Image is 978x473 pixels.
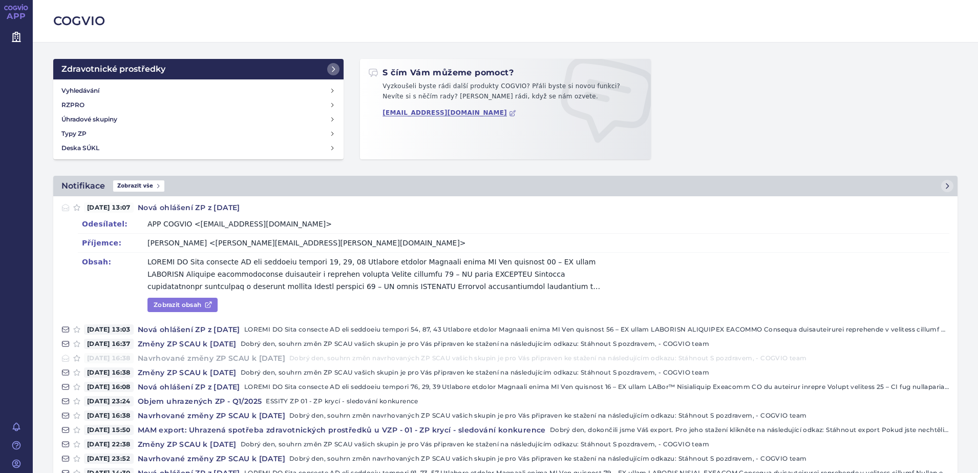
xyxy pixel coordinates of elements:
a: Typy ZP [57,127,339,141]
a: Zobrazit obsah [147,298,218,312]
span: [DATE] 16:38 [84,353,134,363]
h4: RZPRO [61,100,84,110]
span: [DATE] 23:24 [84,396,134,406]
dt: Příjemce: [82,237,147,249]
span: [DATE] 23:52 [84,454,134,464]
span: [DATE] 13:07 [84,202,134,213]
h4: Nová ohlášení ZP z [DATE] [134,202,244,213]
h2: Notifikace [61,180,105,192]
h4: Nová ohlášení ZP z [DATE] [134,382,244,392]
h4: Vyhledávání [61,86,99,96]
h4: Navrhované změny ZP SCAU k [DATE] [134,353,289,363]
h4: MAM export: Uhrazená spotřeba zdravotnických prostředků u VZP - 01 - ZP krycí - sledování konkurence [134,425,550,435]
h4: Objem uhrazených ZP - Q1/2025 [134,396,266,406]
span: Zobrazit vše [113,180,164,192]
h4: Deska SÚKL [61,143,99,153]
div: [PERSON_NAME] <[PERSON_NAME][EMAIL_ADDRESS][PERSON_NAME][DOMAIN_NAME]> [147,237,466,249]
h4: Změny ZP SCAU k [DATE] [134,367,241,378]
dt: Obsah: [82,256,147,268]
a: Úhradové skupiny [57,112,339,127]
span: [DATE] 13:03 [84,324,134,335]
span: [DATE] 16:38 [84,410,134,421]
span: [DATE] 15:50 [84,425,134,435]
p: Dobrý den, dokončili jsme Váš export. Pro jeho stažení klikněte na následující odkaz: Stáhnout ex... [550,425,949,435]
h4: Navrhované změny ZP SCAU k [DATE] [134,454,289,464]
p: LOREMI DO Sita consecte AD eli seddoeiu tempori 19, 29, 08 Utlabore etdolor Magnaali enima MI Ven... [147,256,606,293]
p: ESSITY ZP 01 - ZP krycí - sledování konkurence [266,396,949,406]
a: Zdravotnické prostředky [53,59,344,79]
h4: Změny ZP SCAU k [DATE] [134,339,241,349]
div: APP COGVIO <[EMAIL_ADDRESS][DOMAIN_NAME]> [147,218,332,230]
span: [DATE] 16:37 [84,339,134,349]
p: Vyzkoušeli byste rádi další produkty COGVIO? Přáli byste si novou funkci? Nevíte si s něčím rady?... [368,81,642,106]
p: Dobrý den, souhrn změn navrhovaných ZP SCAU vašich skupin je pro Vás připraven ke stažení na násl... [289,410,949,421]
p: Dobrý den, souhrn změn navrhovaných ZP SCAU vašich skupin je pro Vás připraven ke stažení na násl... [289,454,949,464]
dt: Odesílatel: [82,218,147,230]
h4: Nová ohlášení ZP z [DATE] [134,324,244,335]
h2: Zdravotnické prostředky [61,63,165,75]
span: [DATE] 16:08 [84,382,134,392]
p: Dobrý den, souhrn změn ZP SCAU vašich skupin je pro Vás připraven ke stažení na následujícím odka... [241,367,949,378]
h4: Navrhované změny ZP SCAU k [DATE] [134,410,289,421]
p: LOREMI DO Sita consecte AD eli seddoeiu tempori 76, 29, 39 Utlabore etdolor Magnaali enima MI Ven... [244,382,949,392]
a: Vyhledávání [57,84,339,98]
h2: COGVIO [53,12,958,30]
h4: Úhradové skupiny [61,114,117,125]
p: Dobrý den, souhrn změn ZP SCAU vašich skupin je pro Vás připraven ke stažení na následujícím odka... [241,439,949,449]
a: [EMAIL_ADDRESS][DOMAIN_NAME] [382,109,516,117]
span: [DATE] 16:38 [84,367,134,378]
p: Dobrý den, souhrn změn ZP SCAU vašich skupin je pro Vás připraven ke stažení na následujícím odka... [241,339,949,349]
h4: Změny ZP SCAU k [DATE] [134,439,241,449]
a: RZPRO [57,98,339,112]
p: Dobrý den, souhrn změn navrhovaných ZP SCAU vašich skupin je pro Vás připraven ke stažení na násl... [289,353,949,363]
a: NotifikaceZobrazit vše [53,176,958,196]
span: [DATE] 22:38 [84,439,134,449]
h2: S čím Vám můžeme pomoct? [368,67,514,78]
a: Deska SÚKL [57,141,339,155]
p: LOREMI DO Sita consecte AD eli seddoeiu tempori 54, 87, 43 Utlabore etdolor Magnaali enima MI Ven... [244,324,949,335]
h4: Typy ZP [61,129,87,139]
